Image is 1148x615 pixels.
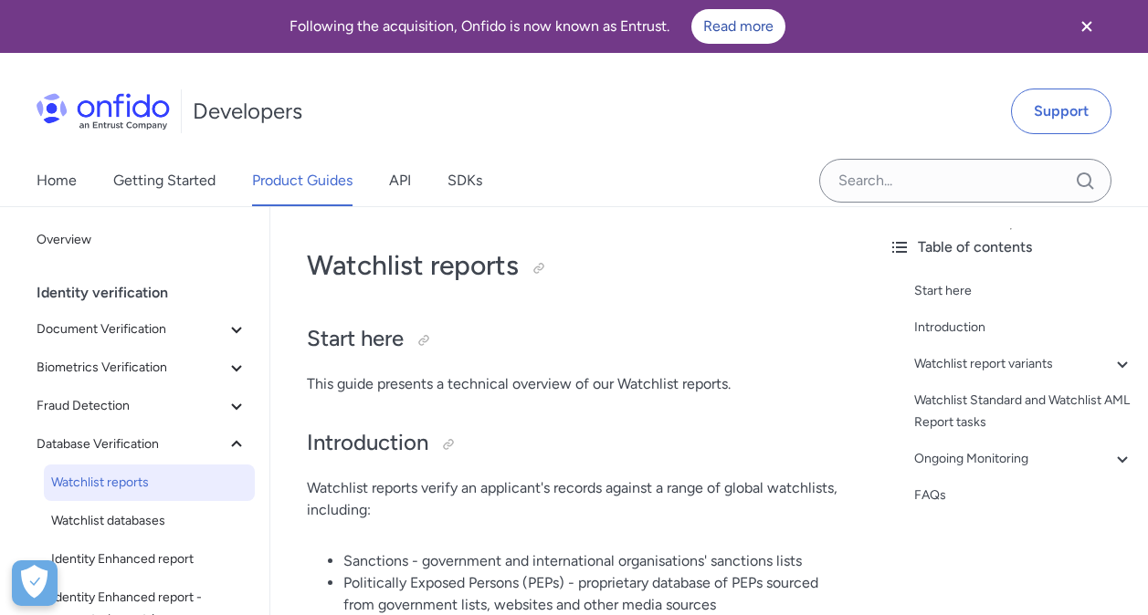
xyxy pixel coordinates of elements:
[51,472,248,494] span: Watchlist reports
[1011,89,1111,134] a: Support
[29,388,255,424] button: Fraud Detection
[37,93,170,130] img: Onfido Logo
[29,426,255,463] button: Database Verification
[37,357,226,379] span: Biometrics Verification
[22,9,1053,44] div: Following the acquisition, Onfido is now known as Entrust.
[12,560,58,606] button: Open Preferences
[44,541,255,578] a: Identity Enhanced report
[914,390,1133,433] a: Watchlist Standard and Watchlist AML Report tasks
[914,280,1133,302] a: Start here
[113,155,216,206] a: Getting Started
[343,550,837,572] li: Sanctions - government and international organisations' sanctions lists
[44,464,255,501] a: Watchlist reports
[914,448,1133,470] a: Ongoing Monitoring
[29,349,255,386] button: Biometrics Verification
[914,353,1133,375] a: Watchlist report variants
[889,236,1133,258] div: Table of contents
[307,428,837,459] h2: Introduction
[29,222,255,258] a: Overview
[819,159,1111,203] input: Onfido search input field
[51,510,248,532] span: Watchlist databases
[307,324,837,355] h2: Start here
[37,433,226,455] span: Database Verification
[44,503,255,539] a: Watchlist databases
[914,485,1133,506] a: FAQs
[307,373,837,395] p: This guide presents a technical overview of our Watchlist reports.
[37,229,248,251] span: Overview
[448,155,482,206] a: SDKs
[307,247,837,284] h1: Watchlist reports
[12,560,58,606] div: Cookie Preferences
[51,548,248,570] span: Identity Enhanced report
[307,477,837,521] p: Watchlist reports verify an applicant's records against a range of global watchlists, including:
[37,395,226,417] span: Fraud Detection
[37,318,226,340] span: Document Verification
[29,311,255,348] button: Document Verification
[37,155,77,206] a: Home
[252,155,353,206] a: Product Guides
[914,317,1133,339] a: Introduction
[37,275,262,311] div: Identity verification
[193,97,302,126] h1: Developers
[389,155,411,206] a: API
[1076,16,1098,37] svg: Close banner
[1053,4,1121,49] button: Close banner
[691,9,785,44] a: Read more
